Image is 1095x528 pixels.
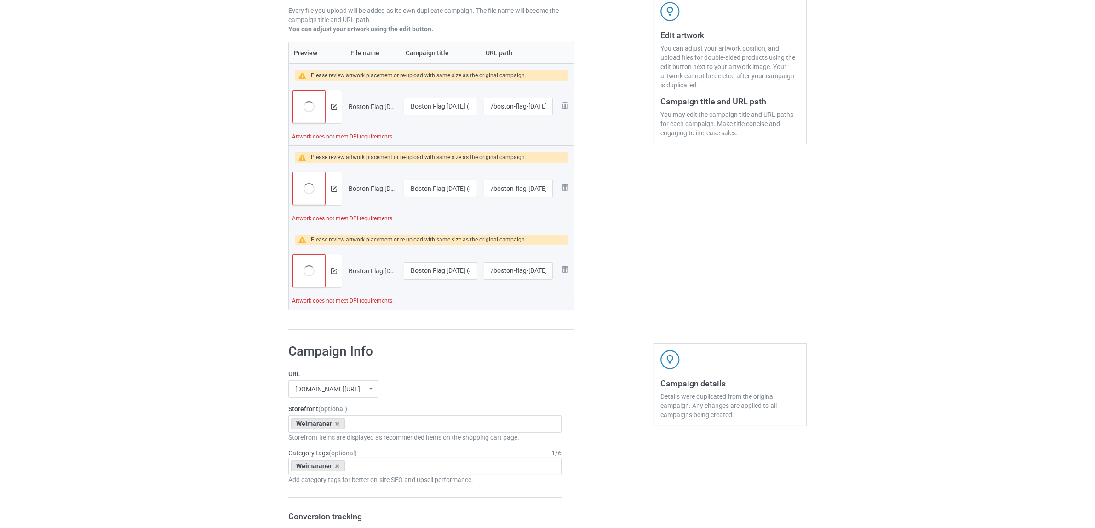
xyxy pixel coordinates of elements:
p: Every file you upload will be added as its own duplicate campaign. The file name will become the ... [288,6,574,24]
label: Storefront [288,404,562,413]
div: You may edit the campaign title and URL paths for each campaign. Make title concise and engaging ... [660,110,800,138]
img: warning [298,154,311,161]
th: Campaign title [401,42,481,63]
td: Artwork does not meet DPI requirements. [289,132,574,145]
div: Please review artwork placement or re-upload with same size as the original campaign. [311,235,527,245]
h3: Campaign title and URL path [660,96,800,107]
th: URL path [481,42,556,63]
div: [DOMAIN_NAME][URL] [295,386,360,392]
div: Storefront items are displayed as recommended items on the shopping cart page. [288,433,562,442]
div: Please review artwork placement or re-upload with same size as the original campaign. [311,152,527,163]
img: svg+xml;base64,PD94bWwgdmVyc2lvbj0iMS4wIiBlbmNvZGluZz0iVVRGLTgiPz4KPHN2ZyB3aWR0aD0iMTRweCIgaGVpZ2... [331,104,337,110]
div: Boston Flag [DATE] (4).jpg [349,266,397,275]
div: Weimaraner [291,460,345,471]
label: Category tags [288,448,357,458]
div: Boston Flag [DATE] (3).jpg [349,184,397,193]
td: Artwork does not meet DPI requirements. [289,297,574,310]
div: You can adjust your artwork position, and upload files for double-sided products using the edit b... [660,44,800,90]
div: Details were duplicated from the original campaign. Any changes are applied to all campaigns bein... [660,392,800,419]
h1: Campaign Info [288,343,562,360]
img: svg+xml;base64,PD94bWwgdmVyc2lvbj0iMS4wIiBlbmNvZGluZz0iVVRGLTgiPz4KPHN2ZyB3aWR0aD0iNDJweCIgaGVpZ2... [660,350,680,369]
b: You can adjust your artwork using the edit button. [288,25,433,33]
h3: Edit artwork [660,30,800,40]
span: (optional) [318,405,347,413]
img: svg+xml;base64,PD94bWwgdmVyc2lvbj0iMS4wIiBlbmNvZGluZz0iVVRGLTgiPz4KPHN2ZyB3aWR0aD0iMTRweCIgaGVpZ2... [331,186,337,192]
img: svg+xml;base64,PD94bWwgdmVyc2lvbj0iMS4wIiBlbmNvZGluZz0iVVRGLTgiPz4KPHN2ZyB3aWR0aD0iMjhweCIgaGVpZ2... [559,182,570,193]
th: File name [345,42,401,63]
h3: Conversion tracking [288,511,562,522]
img: svg+xml;base64,PD94bWwgdmVyc2lvbj0iMS4wIiBlbmNvZGluZz0iVVRGLTgiPz4KPHN2ZyB3aWR0aD0iNDJweCIgaGVpZ2... [660,2,680,21]
img: svg+xml;base64,PD94bWwgdmVyc2lvbj0iMS4wIiBlbmNvZGluZz0iVVRGLTgiPz4KPHN2ZyB3aWR0aD0iMTRweCIgaGVpZ2... [331,268,337,274]
img: svg+xml;base64,PD94bWwgdmVyc2lvbj0iMS4wIiBlbmNvZGluZz0iVVRGLTgiPz4KPHN2ZyB3aWR0aD0iMjhweCIgaGVpZ2... [559,264,570,275]
th: Preview [289,42,345,63]
div: Weimaraner [291,418,345,429]
h3: Campaign details [660,378,800,389]
div: Boston Flag [DATE] (2).jpg [349,102,397,111]
img: warning [298,236,311,243]
div: Add category tags for better on-site SEO and upsell performance. [288,475,562,484]
span: (optional) [329,449,357,457]
div: Please review artwork placement or re-upload with same size as the original campaign. [311,70,527,81]
td: Artwork does not meet DPI requirements. [289,214,574,227]
label: URL [288,369,562,379]
div: 1 / 6 [551,448,562,458]
img: svg+xml;base64,PD94bWwgdmVyc2lvbj0iMS4wIiBlbmNvZGluZz0iVVRGLTgiPz4KPHN2ZyB3aWR0aD0iMjhweCIgaGVpZ2... [559,100,570,111]
img: warning [298,72,311,79]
